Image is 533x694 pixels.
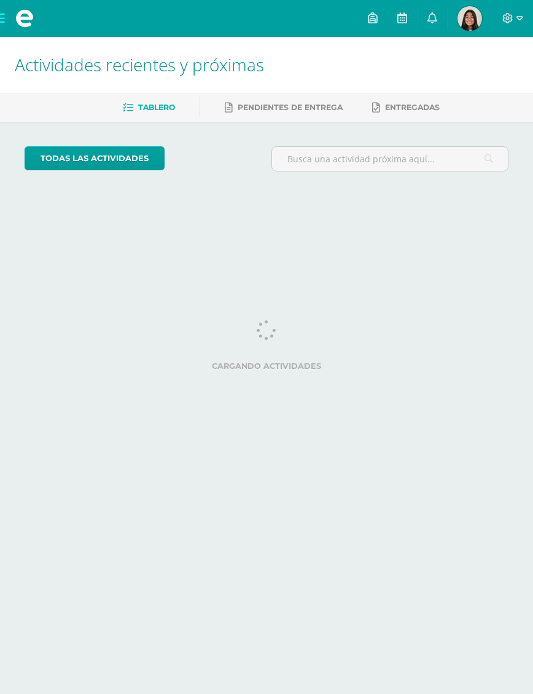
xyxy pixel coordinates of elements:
img: 81f67849df8a724b0181ebd0338a31b1.png [457,6,482,31]
span: Tablero [138,103,175,112]
span: Pendientes de entrega [238,103,343,112]
a: todas las Actividades [25,146,165,170]
a: Pendientes de entrega [225,98,343,117]
input: Busca una actividad próxima aquí... [272,147,508,171]
label: Cargando actividades [25,361,508,371]
span: Entregadas [385,103,440,112]
a: Entregadas [372,98,440,117]
span: Actividades recientes y próximas [15,53,264,76]
a: Tablero [123,98,175,117]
